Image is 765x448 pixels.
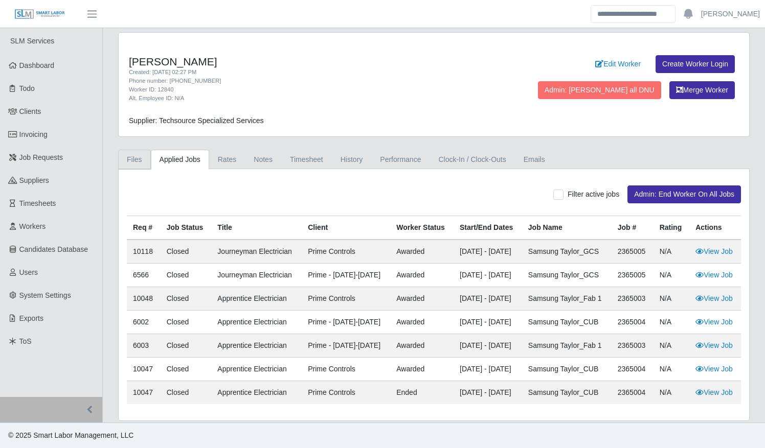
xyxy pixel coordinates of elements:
td: Prime - [DATE]-[DATE] [302,311,390,334]
a: Performance [371,150,430,170]
a: View Job [695,341,733,349]
td: Samsung Taylor_GCS [522,240,612,264]
span: Timesheets [19,199,56,207]
td: Apprentice Electrician [211,381,302,405]
span: SLM Services [10,37,54,45]
td: Prime Controls [302,287,390,311]
td: Closed [161,264,212,287]
span: Invoicing [19,130,48,138]
a: View Job [695,388,733,396]
th: Job # [612,216,654,240]
td: Apprentice Electrician [211,334,302,358]
td: [DATE] - [DATE] [454,287,522,311]
td: Samsung Taylor_CUB [522,358,612,381]
td: N/A [654,264,689,287]
td: Samsung Taylor_GCS [522,264,612,287]
td: Journeyman Electrician [211,264,302,287]
td: Samsung Taylor_CUB [522,381,612,405]
td: 2365005 [612,264,654,287]
a: View Job [695,365,733,373]
span: Candidates Database [19,245,88,253]
div: Alt. Employee ID: N/A [129,94,478,103]
td: Closed [161,287,212,311]
span: Workers [19,222,46,230]
td: 6002 [127,311,161,334]
a: View Job [695,294,733,302]
td: Closed [161,334,212,358]
td: 2365004 [612,381,654,405]
td: Prime Controls [302,358,390,381]
a: History [332,150,372,170]
button: Admin: End Worker On All Jobs [627,185,741,203]
td: 2365005 [612,240,654,264]
span: Supplier: Techsource Specialized Services [129,116,264,125]
img: SLM Logo [14,9,65,20]
td: N/A [654,334,689,358]
th: Req # [127,216,161,240]
td: N/A [654,358,689,381]
td: Apprentice Electrician [211,287,302,311]
span: Clients [19,107,41,115]
a: View Job [695,271,733,279]
td: N/A [654,240,689,264]
td: 2365003 [612,287,654,311]
a: Rates [209,150,245,170]
td: [DATE] - [DATE] [454,264,522,287]
td: Prime - [DATE]-[DATE] [302,334,390,358]
td: 6003 [127,334,161,358]
span: ToS [19,337,32,345]
td: N/A [654,381,689,405]
a: Applied Jobs [151,150,209,170]
td: [DATE] - [DATE] [454,334,522,358]
td: Apprentice Electrician [211,311,302,334]
span: System Settings [19,291,71,299]
th: Title [211,216,302,240]
span: Todo [19,84,35,92]
td: Prime - [DATE]-[DATE] [302,264,390,287]
td: Samsung Taylor_CUB [522,311,612,334]
td: Samsung Taylor_Fab 1 [522,334,612,358]
a: Notes [245,150,281,170]
td: Prime Controls [302,381,390,405]
td: 2365004 [612,311,654,334]
td: 2365004 [612,358,654,381]
td: Apprentice Electrician [211,358,302,381]
th: Client [302,216,390,240]
td: awarded [390,358,454,381]
td: awarded [390,264,454,287]
th: Start/End Dates [454,216,522,240]
td: Journeyman Electrician [211,240,302,264]
td: Closed [161,311,212,334]
a: Clock-In / Clock-Outs [430,150,514,170]
th: Job Status [161,216,212,240]
td: 6566 [127,264,161,287]
button: Merge Worker [669,81,735,99]
td: awarded [390,287,454,311]
td: Closed [161,358,212,381]
a: View Job [695,247,733,255]
th: Job Name [522,216,612,240]
span: Suppliers [19,176,49,184]
a: Create Worker Login [656,55,735,73]
a: Files [118,150,151,170]
td: Closed [161,381,212,405]
td: N/A [654,311,689,334]
a: [PERSON_NAME] [701,9,760,19]
th: Worker Status [390,216,454,240]
a: Edit Worker [589,55,647,73]
div: Created: [DATE] 02:27 PM [129,68,478,77]
span: Job Requests [19,153,63,161]
td: [DATE] - [DATE] [454,311,522,334]
input: Search [591,5,676,23]
td: awarded [390,311,454,334]
a: Emails [515,150,554,170]
td: 10047 [127,381,161,405]
div: Phone number: [PHONE_NUMBER] [129,77,478,85]
td: 10118 [127,240,161,264]
td: [DATE] - [DATE] [454,358,522,381]
td: Samsung Taylor_Fab 1 [522,287,612,311]
td: ended [390,381,454,405]
span: Filter active jobs [568,190,619,198]
div: Worker ID: 12840 [129,85,478,94]
td: 10048 [127,287,161,311]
